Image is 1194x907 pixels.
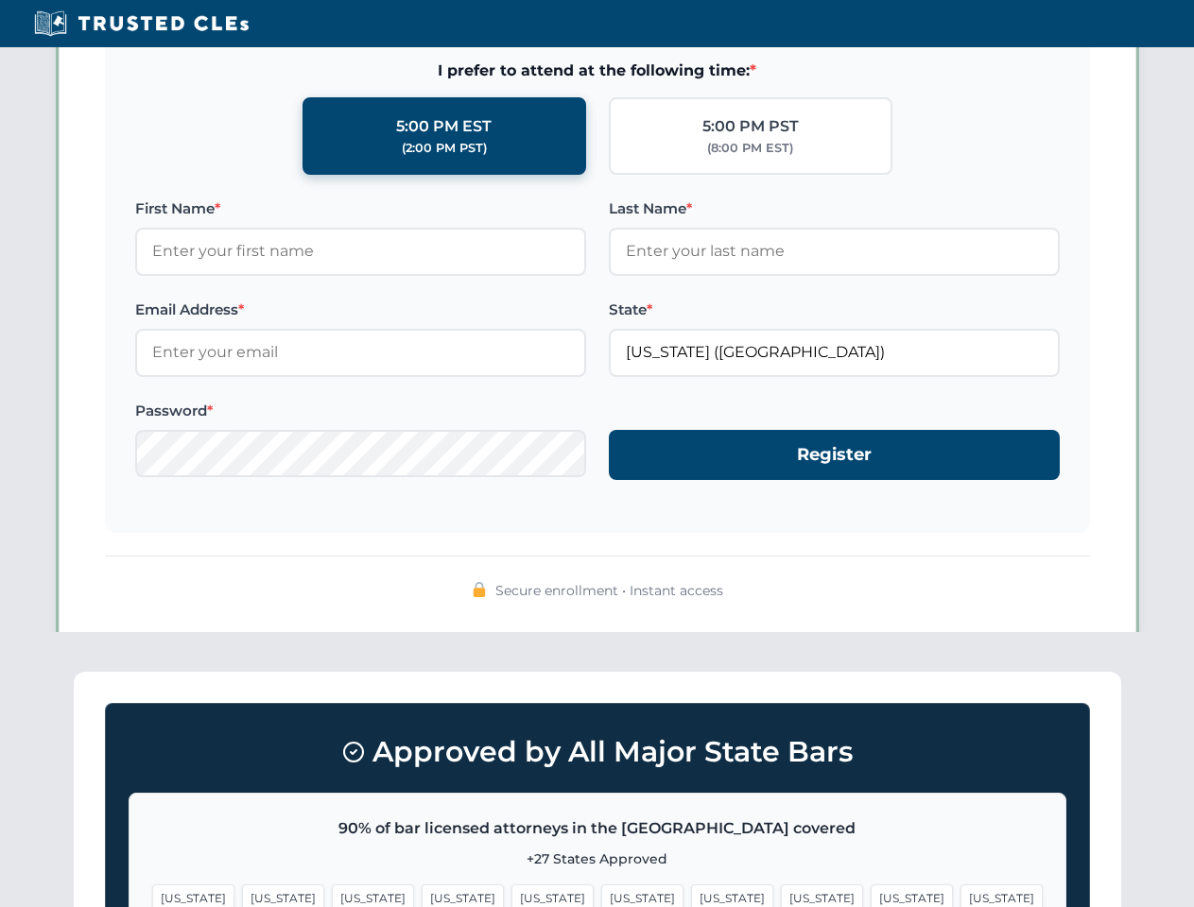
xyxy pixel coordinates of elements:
[609,299,1060,321] label: State
[152,816,1043,841] p: 90% of bar licensed attorneys in the [GEOGRAPHIC_DATA] covered
[707,139,793,158] div: (8:00 PM EST)
[396,114,492,139] div: 5:00 PM EST
[609,430,1060,480] button: Register
[495,580,723,601] span: Secure enrollment • Instant access
[135,400,586,422] label: Password
[702,114,799,139] div: 5:00 PM PST
[609,228,1060,275] input: Enter your last name
[152,848,1043,869] p: +27 States Approved
[129,727,1066,778] h3: Approved by All Major State Bars
[135,299,586,321] label: Email Address
[609,329,1060,376] input: Florida (FL)
[609,197,1060,220] label: Last Name
[402,139,487,158] div: (2:00 PM PST)
[135,329,586,376] input: Enter your email
[135,59,1060,83] span: I prefer to attend at the following time:
[472,582,487,597] img: 🔒
[135,197,586,220] label: First Name
[135,228,586,275] input: Enter your first name
[28,9,254,38] img: Trusted CLEs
